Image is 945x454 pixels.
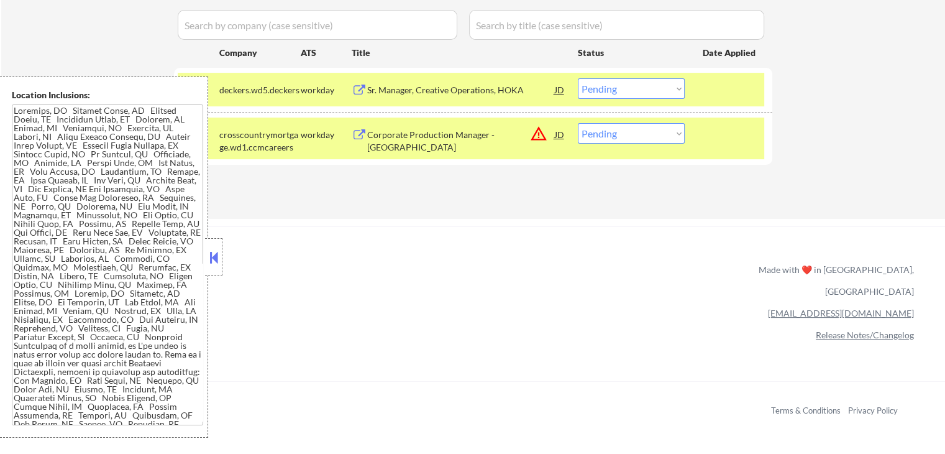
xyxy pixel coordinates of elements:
[367,84,555,96] div: Sr. Manager, Creative Operations, HOKA
[301,47,352,59] div: ATS
[771,405,841,415] a: Terms & Conditions
[768,308,914,318] a: [EMAIL_ADDRESS][DOMAIN_NAME]
[301,84,352,96] div: workday
[754,259,914,302] div: Made with ❤️ in [GEOGRAPHIC_DATA], [GEOGRAPHIC_DATA]
[25,276,499,289] a: Refer & earn free applications 👯‍♀️
[848,405,898,415] a: Privacy Policy
[469,10,764,40] input: Search by title (case sensitive)
[554,123,566,146] div: JD
[578,41,685,63] div: Status
[219,129,301,153] div: crosscountrymortgage.wd1.ccmcareers
[301,129,352,141] div: workday
[12,89,203,101] div: Location Inclusions:
[352,47,566,59] div: Title
[367,129,555,153] div: Corporate Production Manager - [GEOGRAPHIC_DATA]
[703,47,757,59] div: Date Applied
[219,47,301,59] div: Company
[530,125,547,142] button: warning_amber
[219,84,301,96] div: deckers.wd5.deckers
[554,78,566,101] div: JD
[816,330,914,340] a: Release Notes/Changelog
[178,10,457,40] input: Search by company (case sensitive)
